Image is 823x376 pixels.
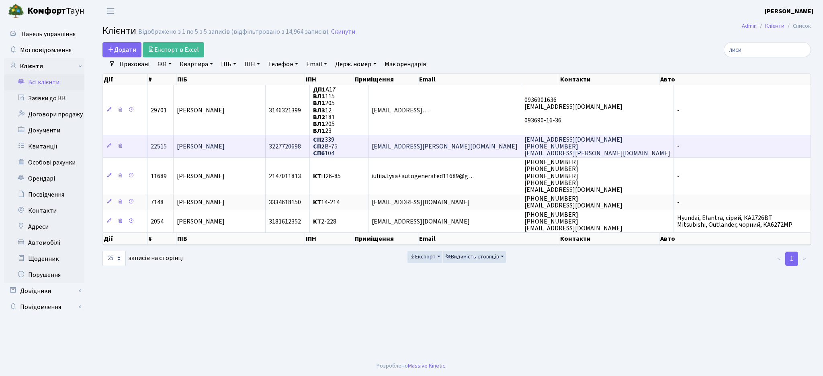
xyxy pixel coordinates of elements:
div: Відображено з 1 по 5 з 5 записів (відфільтровано з 14,964 записів). [138,28,330,36]
a: Телефон [265,57,301,71]
a: Особові рахунки [4,154,84,171]
a: Квартира [176,57,216,71]
a: Має орендарів [381,57,430,71]
span: [PERSON_NAME] [177,198,225,207]
a: ЖК [154,57,175,71]
a: ПІБ [218,57,240,71]
span: 3181612352 [269,217,301,226]
th: Приміщення [354,233,418,245]
th: Дії [103,233,147,245]
th: Авто [659,233,811,245]
input: Пошук... [724,42,811,57]
span: Додати [108,45,136,54]
b: ВЛ1 [313,92,325,101]
span: Клієнти [102,24,136,38]
th: ІПН [305,233,354,245]
span: iuliia.Lysa+autogenerated11689@g… [372,172,475,181]
a: [PERSON_NAME] [765,6,813,16]
b: [PERSON_NAME] [765,7,813,16]
th: # [147,74,176,85]
b: КТ [313,172,321,181]
a: Посвідчення [4,187,84,203]
span: 29701 [151,106,167,115]
span: 2054 [151,217,164,226]
a: Повідомлення [4,299,84,315]
span: [PERSON_NAME] [177,217,225,226]
div: Розроблено . [377,362,446,370]
a: Порушення [4,267,84,283]
a: Договори продажу [4,106,84,122]
th: Дії [103,74,147,85]
th: Email [418,233,559,245]
th: Контакти [559,233,659,245]
a: Контакти [4,203,84,219]
a: Квитанції [4,138,84,154]
b: ДП1 [313,85,326,94]
span: [EMAIL_ADDRESS][DOMAIN_NAME] [372,217,470,226]
span: 339 В-75 104 [313,135,338,158]
a: Орендарі [4,171,84,187]
b: КТ [313,198,321,207]
span: [PERSON_NAME] [177,172,225,181]
a: Автомобілі [4,235,84,251]
span: 2-228 [313,217,336,226]
span: 7148 [151,198,164,207]
a: Додати [102,42,141,57]
span: Hyundai, Elantra, сірий, КА2726ВТ Mitsubishi, Outlander, чорний, КА6272МР [677,213,792,229]
a: Admin [742,22,757,30]
span: 3334618150 [269,198,301,207]
span: 0936901636 [EMAIL_ADDRESS][DOMAIN_NAME] 093690-16-36 [524,96,622,125]
span: Видимість стовпців [445,253,499,261]
th: # [147,233,176,245]
b: ВЛ1 [313,120,325,128]
th: ПІБ [176,233,305,245]
button: Видимість стовпців [443,251,506,263]
span: 3227720698 [269,142,301,151]
a: Довідники [4,283,84,299]
b: КТ [313,217,321,226]
span: Таун [27,4,84,18]
span: - [677,142,680,151]
a: Заявки до КК [4,90,84,106]
span: - [677,198,680,207]
span: [EMAIL_ADDRESS][PERSON_NAME][DOMAIN_NAME] [372,142,518,151]
a: Email [303,57,330,71]
li: Список [784,22,811,30]
b: ВЛ2 [313,113,325,122]
a: Панель управління [4,26,84,42]
a: 1 [785,252,798,266]
th: Приміщення [354,74,418,85]
b: ВЛ1 [313,99,325,108]
th: ПІБ [176,74,305,85]
b: СП2 [313,135,325,144]
span: 22515 [151,142,167,151]
span: [PHONE_NUMBER] [EMAIL_ADDRESS][DOMAIN_NAME] [524,194,622,210]
b: СП6 [313,149,325,158]
span: [EMAIL_ADDRESS][DOMAIN_NAME] [PHONE_NUMBER] [EMAIL_ADDRESS][PERSON_NAME][DOMAIN_NAME] [524,135,670,158]
a: Держ. номер [332,57,379,71]
a: Адреси [4,219,84,235]
span: [PERSON_NAME] [177,142,225,151]
span: Експорт [409,253,436,261]
button: Експорт [407,251,442,263]
a: Всі клієнти [4,74,84,90]
a: Клієнти [765,22,784,30]
span: 14-214 [313,198,340,207]
a: Документи [4,122,84,138]
span: [PHONE_NUMBER] [PHONE_NUMBER] [PHONE_NUMBER] [PHONE_NUMBER] [EMAIL_ADDRESS][DOMAIN_NAME] [524,158,622,194]
select: записів на сторінці [102,251,126,266]
a: Скинути [331,28,355,36]
a: Massive Kinetic [408,362,445,370]
span: - [677,172,680,181]
img: logo.png [8,3,24,19]
span: Панель управління [21,30,76,39]
label: записів на сторінці [102,251,184,266]
b: ВЛ1 [313,126,325,135]
span: 2147011813 [269,172,301,181]
span: - [677,106,680,115]
span: [PERSON_NAME] [177,106,225,115]
span: А17 115 205 12 181 205 23 [313,85,336,135]
b: Комфорт [27,4,66,17]
b: СП2 [313,142,325,151]
th: Контакти [559,74,659,85]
